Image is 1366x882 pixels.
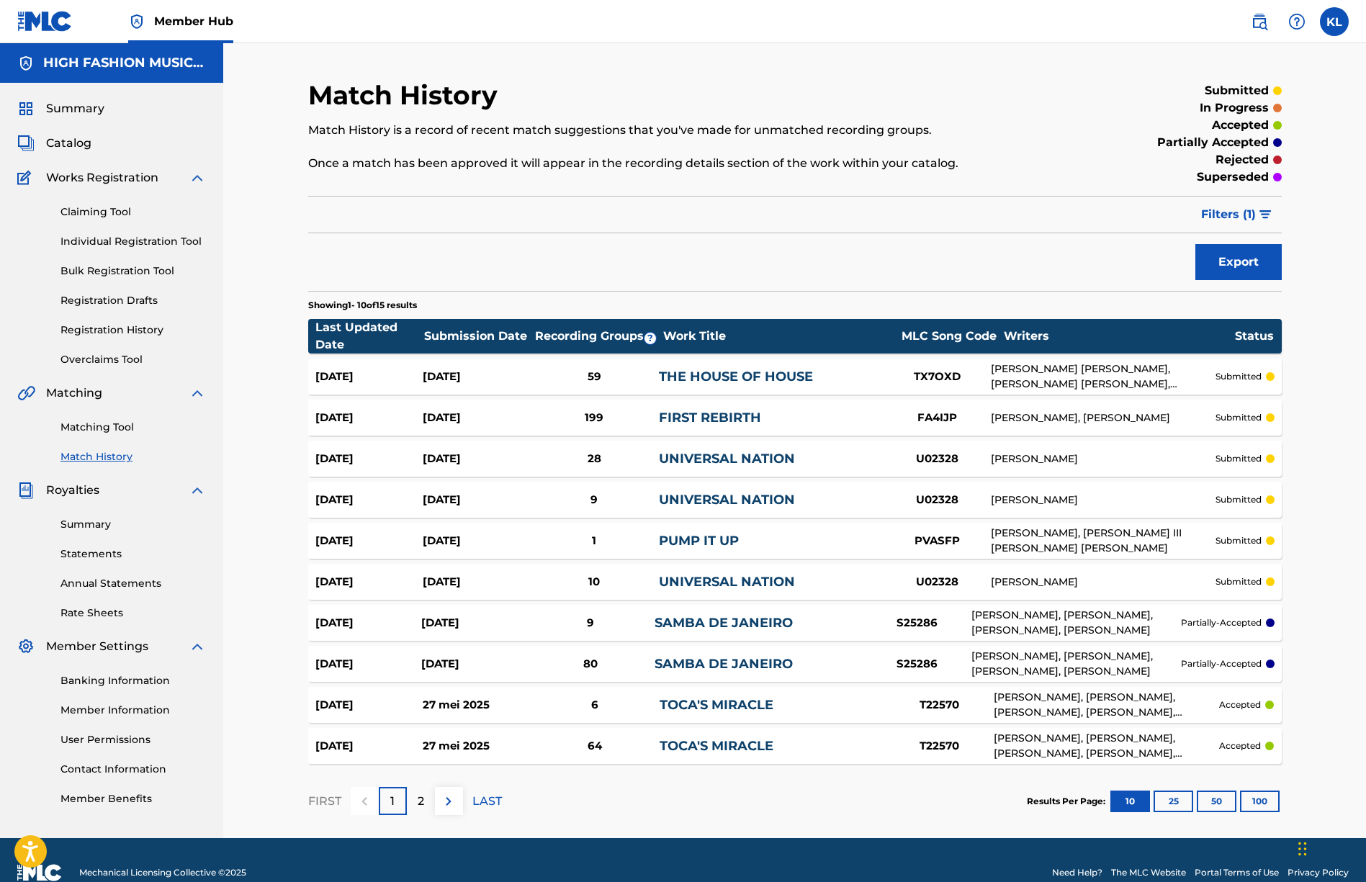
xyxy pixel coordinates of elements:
[423,697,530,714] div: 27 mei 2025
[46,100,104,117] span: Summary
[315,410,423,426] div: [DATE]
[46,638,148,655] span: Member Settings
[530,451,659,467] div: 28
[1288,13,1306,30] img: help
[971,608,1181,638] div: [PERSON_NAME], [PERSON_NAME], [PERSON_NAME], [PERSON_NAME]
[17,100,104,117] a: SummarySummary
[1154,791,1193,812] button: 25
[43,55,206,71] h5: HIGH FASHION MUSIC BV
[60,420,206,435] a: Matching Tool
[895,328,1003,345] div: MLC Song Code
[991,575,1215,590] div: [PERSON_NAME]
[1259,210,1272,219] img: filter
[308,793,341,810] p: FIRST
[60,606,206,621] a: Rate Sheets
[60,264,206,279] a: Bulk Registration Tool
[530,574,659,590] div: 10
[1216,575,1262,588] p: submitted
[315,615,421,631] div: [DATE]
[17,55,35,72] img: Accounts
[1294,813,1366,882] div: Chatwidget
[659,574,795,590] a: UNIVERSAL NATION
[472,793,502,810] p: LAST
[315,574,423,590] div: [DATE]
[1216,534,1262,547] p: submitted
[530,533,659,549] div: 1
[1157,134,1269,151] p: partially accepted
[863,656,971,672] div: S25286
[1216,411,1262,424] p: submitted
[994,731,1220,761] div: [PERSON_NAME], [PERSON_NAME], [PERSON_NAME], [PERSON_NAME], [PERSON_NAME]
[659,533,739,549] a: PUMP IT UP
[60,293,206,308] a: Registration Drafts
[60,791,206,806] a: Member Benefits
[189,638,206,655] img: expand
[1216,370,1262,383] p: submitted
[423,492,530,508] div: [DATE]
[421,656,527,672] div: [DATE]
[883,574,991,590] div: U02328
[660,738,773,754] a: TOCA'S MIRACLE
[308,79,505,112] h2: Match History
[60,449,206,464] a: Match History
[1294,813,1366,882] iframe: Chat Widget
[1197,168,1269,186] p: superseded
[17,384,35,402] img: Matching
[1251,13,1268,30] img: search
[659,369,813,384] a: THE HOUSE OF HOUSE
[1027,795,1109,808] p: Results Per Page:
[17,100,35,117] img: Summary
[1298,827,1307,870] div: Slepen
[886,738,994,755] div: T22570
[659,492,795,508] a: UNIVERSAL NATION
[991,492,1215,508] div: [PERSON_NAME]
[1111,866,1186,879] a: The MLC Website
[886,697,994,714] div: T22570
[17,135,35,152] img: Catalog
[17,482,35,499] img: Royalties
[527,615,655,631] div: 9
[1326,613,1366,729] iframe: Resource Center
[423,369,530,385] div: [DATE]
[315,369,423,385] div: [DATE]
[60,762,206,777] a: Contact Information
[1192,197,1282,233] button: Filters (1)
[883,369,991,385] div: TX7OXD
[1195,866,1279,879] a: Portal Terms of Use
[60,204,206,220] a: Claiming Tool
[1197,791,1236,812] button: 50
[1212,117,1269,134] p: accepted
[315,738,423,755] div: [DATE]
[1288,866,1349,879] a: Privacy Policy
[1195,244,1282,280] button: Export
[1245,7,1274,36] a: Public Search
[418,793,424,810] p: 2
[315,451,423,467] div: [DATE]
[189,169,206,186] img: expand
[863,615,971,631] div: S25286
[1216,493,1262,506] p: submitted
[659,451,795,467] a: UNIVERSAL NATION
[1110,791,1150,812] button: 10
[1205,82,1269,99] p: submitted
[79,866,246,879] span: Mechanical Licensing Collective © 2025
[440,793,457,810] img: right
[1216,151,1269,168] p: rejected
[60,576,206,591] a: Annual Statements
[46,384,102,402] span: Matching
[1201,206,1256,223] span: Filters ( 1 )
[1181,657,1262,670] p: partially-accepted
[530,738,659,755] div: 64
[423,410,530,426] div: [DATE]
[659,410,761,426] a: FIRST REBIRTH
[17,169,36,186] img: Works Registration
[17,135,91,152] a: CatalogCatalog
[17,864,62,881] img: logo
[1216,452,1262,465] p: submitted
[17,638,35,655] img: Member Settings
[308,122,1058,139] p: Match History is a record of recent match suggestions that you've made for unmatched recording gr...
[423,574,530,590] div: [DATE]
[46,135,91,152] span: Catalog
[315,656,421,672] div: [DATE]
[189,384,206,402] img: expand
